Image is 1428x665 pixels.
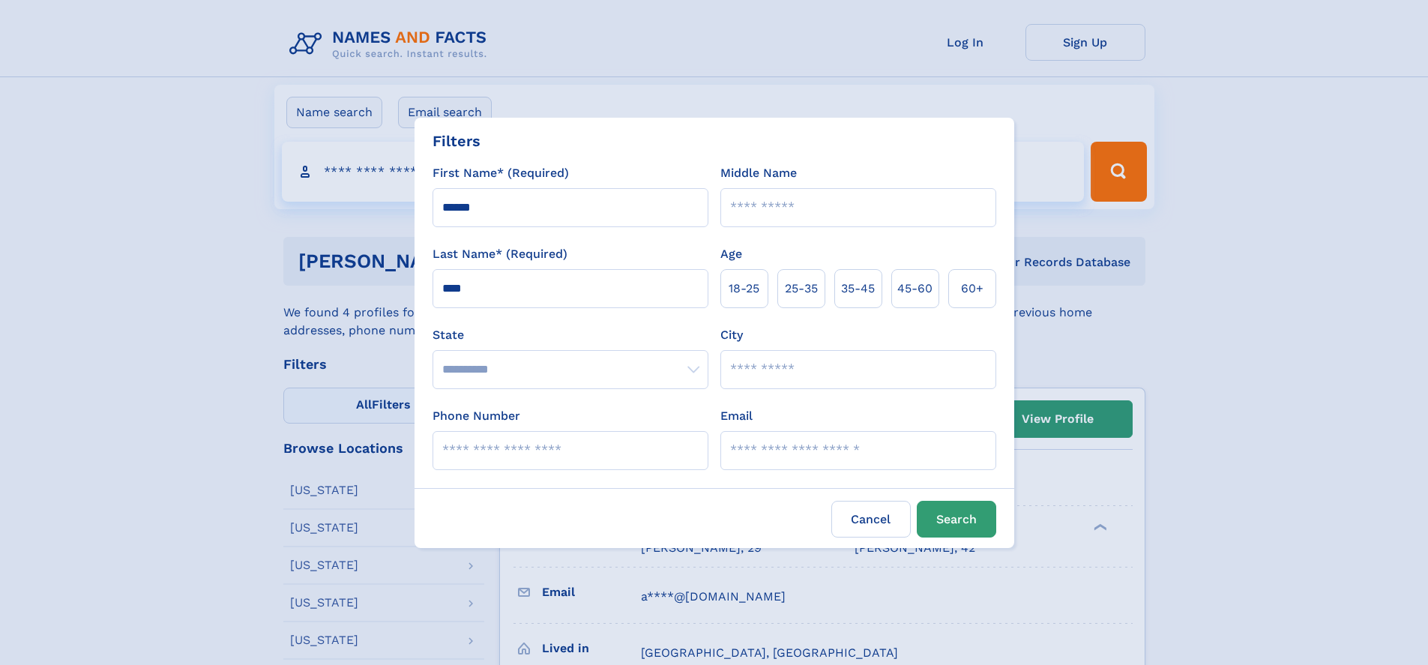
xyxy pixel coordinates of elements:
[720,326,743,344] label: City
[897,280,933,298] span: 45‑60
[841,280,875,298] span: 35‑45
[785,280,818,298] span: 25‑35
[831,501,911,538] label: Cancel
[433,164,569,182] label: First Name* (Required)
[720,407,753,425] label: Email
[961,280,983,298] span: 60+
[729,280,759,298] span: 18‑25
[433,326,708,344] label: State
[433,245,567,263] label: Last Name* (Required)
[433,130,480,152] div: Filters
[720,164,797,182] label: Middle Name
[433,407,520,425] label: Phone Number
[720,245,742,263] label: Age
[917,501,996,538] button: Search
